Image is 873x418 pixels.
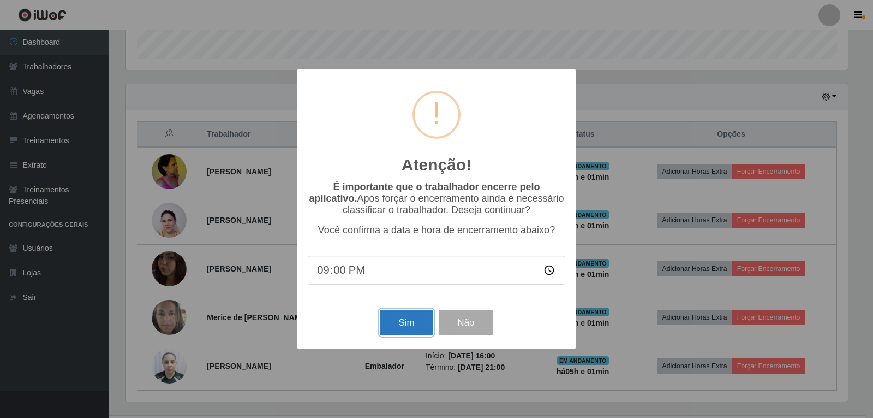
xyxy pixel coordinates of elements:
[402,155,471,175] h2: Atenção!
[309,181,540,204] b: É importante que o trabalhador encerre pelo aplicativo.
[380,310,433,335] button: Sim
[308,181,565,216] p: Após forçar o encerramento ainda é necessário classificar o trabalhador. Deseja continuar?
[308,225,565,236] p: Você confirma a data e hora de encerramento abaixo?
[439,310,493,335] button: Não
